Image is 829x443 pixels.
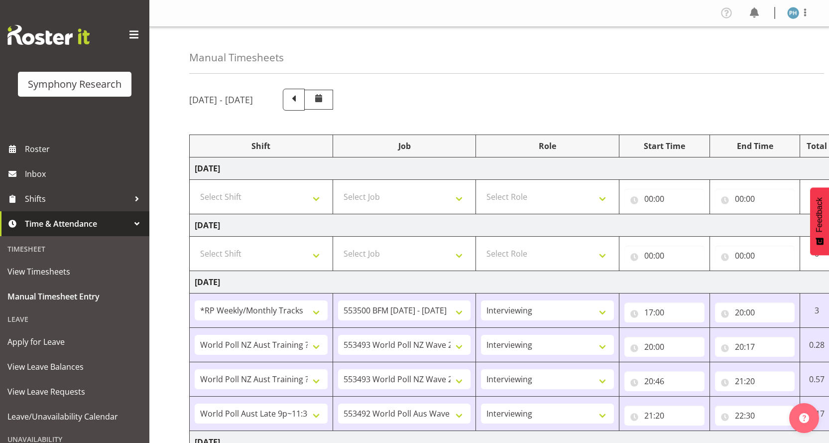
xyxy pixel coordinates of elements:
[25,191,129,206] span: Shifts
[715,371,795,391] input: Click to select...
[624,371,705,391] input: Click to select...
[189,52,284,63] h4: Manual Timesheets
[189,94,253,105] h5: [DATE] - [DATE]
[624,189,705,209] input: Click to select...
[787,7,799,19] img: paul-hitchfield1916.jpg
[2,354,147,379] a: View Leave Balances
[810,187,829,255] button: Feedback - Show survey
[7,359,142,374] span: View Leave Balances
[2,379,147,404] a: View Leave Requests
[25,216,129,231] span: Time & Attendance
[7,334,142,349] span: Apply for Leave
[25,166,144,181] span: Inbox
[2,259,147,284] a: View Timesheets
[25,142,144,156] span: Roster
[815,197,824,232] span: Feedback
[715,302,795,322] input: Click to select...
[799,413,809,423] img: help-xxl-2.png
[624,406,705,426] input: Click to select...
[2,404,147,429] a: Leave/Unavailability Calendar
[2,309,147,329] div: Leave
[2,329,147,354] a: Apply for Leave
[7,264,142,279] span: View Timesheets
[715,140,795,152] div: End Time
[624,337,705,357] input: Click to select...
[2,239,147,259] div: Timesheet
[7,25,90,45] img: Rosterit website logo
[715,189,795,209] input: Click to select...
[2,284,147,309] a: Manual Timesheet Entry
[195,140,328,152] div: Shift
[481,140,614,152] div: Role
[715,246,795,266] input: Click to select...
[715,337,795,357] input: Click to select...
[7,409,142,424] span: Leave/Unavailability Calendar
[715,406,795,426] input: Click to select...
[7,384,142,399] span: View Leave Requests
[338,140,471,152] div: Job
[624,140,705,152] div: Start Time
[28,77,121,92] div: Symphony Research
[624,246,705,266] input: Click to select...
[805,140,828,152] div: Total
[7,289,142,304] span: Manual Timesheet Entry
[624,302,705,322] input: Click to select...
